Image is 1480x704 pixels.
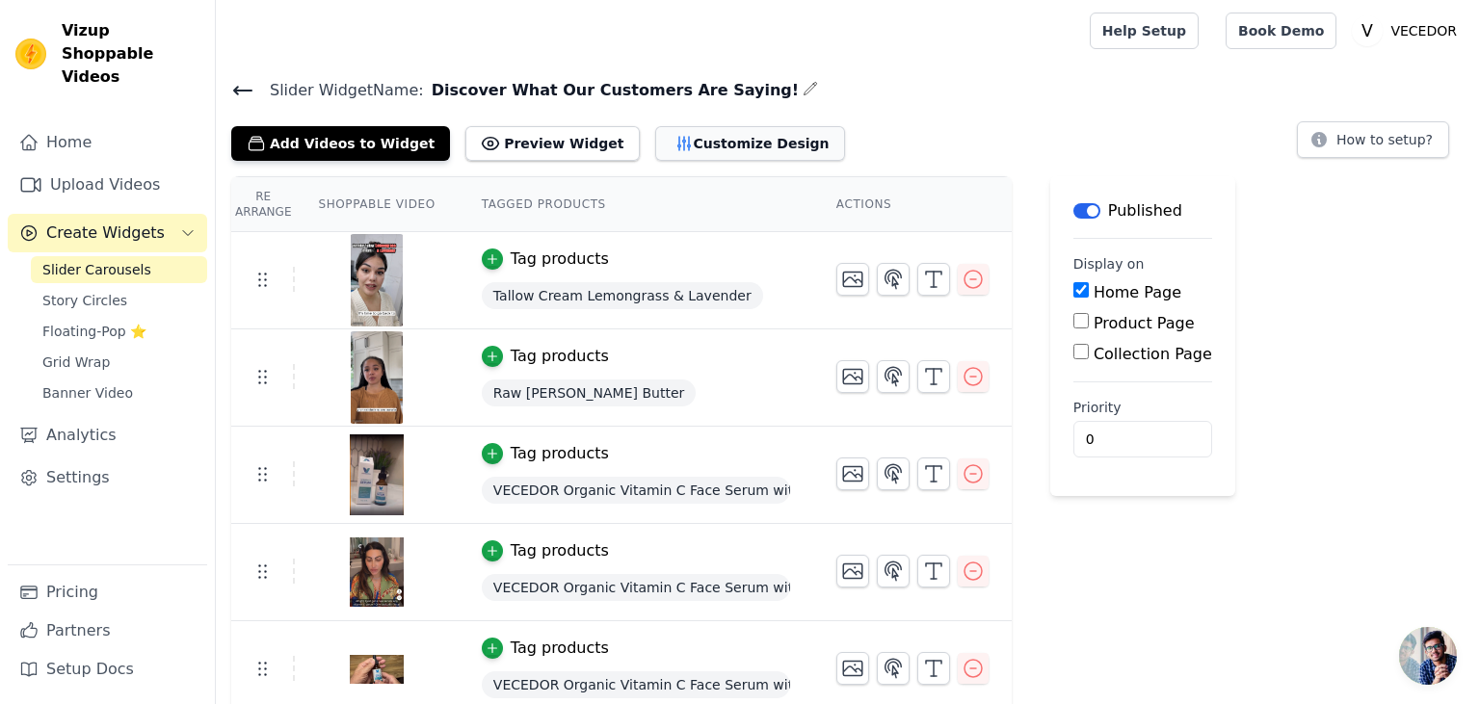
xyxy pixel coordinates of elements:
[1226,13,1336,49] a: Book Demo
[8,214,207,252] button: Create Widgets
[42,291,127,310] span: Story Circles
[836,652,869,685] button: Change Thumbnail
[424,79,799,102] span: Discover What Our Customers Are Saying!
[511,637,609,660] div: Tag products
[231,126,450,161] button: Add Videos to Widget
[482,345,609,368] button: Tag products
[254,79,424,102] span: Slider Widget Name:
[482,248,609,271] button: Tag products
[511,248,609,271] div: Tag products
[836,555,869,587] button: Change Thumbnail
[1297,121,1449,158] button: How to setup?
[8,458,207,497] a: Settings
[482,671,790,698] span: VECEDOR Organic Vitamin C Face Serum with Hyaluronic Acid and Centella Asiatica, Hydrating, Wrink...
[482,477,790,504] span: VECEDOR Organic Vitamin C Face Serum with Hyaluronic Acid and Centella Asiatica, Hydrating, Wrink...
[836,360,869,393] button: Change Thumbnail
[8,416,207,455] a: Analytics
[482,637,609,660] button: Tag products
[31,349,207,376] a: Grid Wrap
[482,574,790,601] span: VECEDOR Organic Vitamin C Face Serum with Hyaluronic Acid and Centella Asiatica, Hydrating, Wrink...
[350,234,404,326] img: vizup-images-4185.png
[8,573,207,612] a: Pricing
[1352,13,1465,48] button: V VECEDOR
[1094,345,1212,363] label: Collection Page
[8,612,207,650] a: Partners
[15,39,46,69] img: Vizup
[482,442,609,465] button: Tag products
[31,318,207,345] a: Floating-Pop ⭐
[42,260,151,279] span: Slider Carousels
[42,383,133,403] span: Banner Video
[482,379,696,406] span: Raw [PERSON_NAME] Butter
[836,263,869,296] button: Change Thumbnail
[1297,135,1449,153] a: How to setup?
[8,650,207,689] a: Setup Docs
[1383,13,1465,48] p: VECEDOR
[295,177,458,232] th: Shoppable Video
[465,126,639,161] button: Preview Widget
[1094,283,1181,301] label: Home Page
[482,282,763,309] span: Tallow Cream Lemongrass & Lavender
[1090,13,1199,49] a: Help Setup
[813,177,1012,232] th: Actions
[1399,627,1457,685] div: Open chat
[511,442,609,465] div: Tag products
[231,177,295,232] th: Re Arrange
[31,379,207,406] a: Banner Video
[42,322,146,341] span: Floating-Pop ⭐
[836,457,869,490] button: Change Thumbnail
[350,429,404,521] img: vizup-images-2b2f.png
[1073,254,1145,274] legend: Display on
[350,331,404,424] img: vizup-images-87e1.png
[655,126,845,161] button: Customize Design
[8,123,207,162] a: Home
[31,287,207,314] a: Story Circles
[46,222,165,245] span: Create Widgets
[1108,199,1182,222] p: Published
[803,77,818,103] div: Edit Name
[511,345,609,368] div: Tag products
[1361,21,1373,40] text: V
[350,526,404,618] img: vizup-images-faf7.png
[1073,398,1212,417] label: Priority
[62,19,199,89] span: Vizup Shoppable Videos
[31,256,207,283] a: Slider Carousels
[8,166,207,204] a: Upload Videos
[459,177,813,232] th: Tagged Products
[511,539,609,562] div: Tag products
[42,352,110,372] span: Grid Wrap
[482,539,609,562] button: Tag products
[1094,314,1195,332] label: Product Page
